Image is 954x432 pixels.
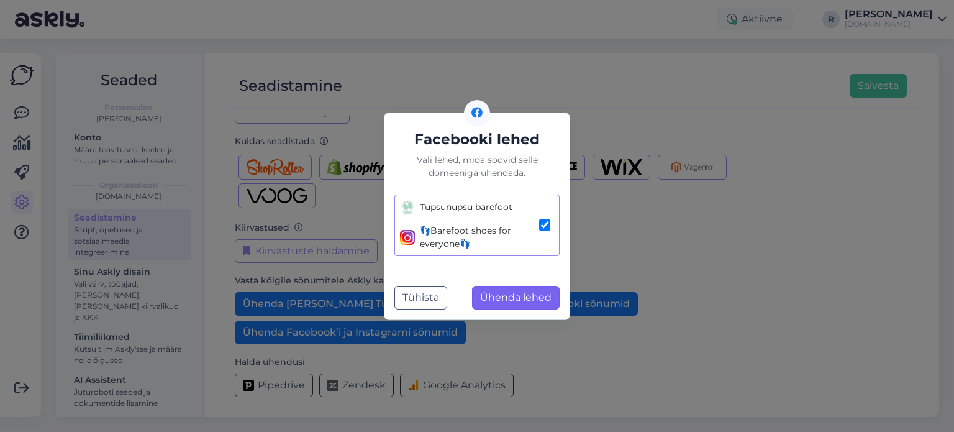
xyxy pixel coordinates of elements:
[420,201,512,214] div: Tupsunupsu barefoot
[394,154,560,180] div: Vali lehed, mida soovid selle domeeniga ühendada.
[539,219,550,231] input: Tupsunupsu barefoot👣Barefoot shoes for everyone👣
[420,224,534,250] div: 👣Barefoot shoes for everyone👣
[472,286,560,310] button: Ühenda lehed
[394,128,560,151] h5: Facebooki lehed
[394,286,447,310] button: Tühista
